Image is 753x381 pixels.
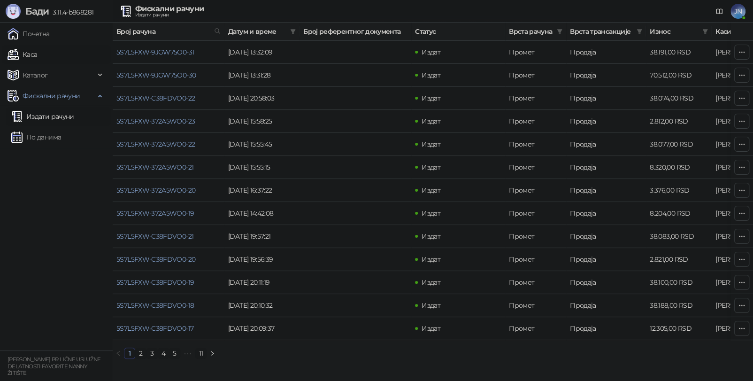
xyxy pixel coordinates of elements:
td: Промет [505,271,566,294]
span: Издат [422,278,440,287]
td: Продаја [566,110,646,133]
td: 5S7L5FXW-C38FDVO0-18 [113,294,224,317]
span: filter [702,29,708,34]
td: 5S7L5FXW-C38FDVO0-19 [113,271,224,294]
span: filter [635,24,644,39]
td: [DATE] 16:37:22 [224,179,300,202]
span: Издат [422,71,440,79]
td: Продаја [566,248,646,271]
td: [DATE] 19:57:21 [224,225,300,248]
td: Промет [505,156,566,179]
td: Продаја [566,41,646,64]
td: Промет [505,64,566,87]
li: Претходна страна [113,348,124,359]
a: 1 [124,348,135,358]
span: Бади [25,6,49,17]
td: Продаја [566,317,646,340]
span: Издат [422,301,440,310]
button: left [113,348,124,359]
td: 5S7L5FXW-C38FDVO0-21 [113,225,224,248]
td: Промет [505,317,566,340]
span: filter [288,24,298,39]
td: 38.077,00 RSD [646,133,712,156]
a: 5S7L5FXW-C38FDVO0-20 [116,255,195,264]
td: 38.100,00 RSD [646,271,712,294]
button: right [207,348,218,359]
span: right [209,350,215,356]
td: [DATE] 15:58:25 [224,110,300,133]
td: 70.512,00 RSD [646,64,712,87]
th: Број рачуна [113,23,224,41]
td: Продаја [566,156,646,179]
th: Врста трансакције [566,23,646,41]
td: 5S7L5FXW-C38FDVO0-17 [113,317,224,340]
li: 4 [158,348,169,359]
td: [DATE] 20:10:32 [224,294,300,317]
td: Промет [505,133,566,156]
span: Издат [422,163,440,171]
span: Издат [422,232,440,241]
span: filter [557,29,562,34]
td: [DATE] 19:56:39 [224,248,300,271]
td: 8.320,00 RSD [646,156,712,179]
span: filter [290,29,296,34]
li: 3 [146,348,158,359]
a: По данима [11,128,61,147]
span: Фискални рачуни [23,86,80,105]
a: 5S7L5FXW-9JGW75O0-31 [116,48,194,56]
td: 5S7L5FXW-372A5WO0-22 [113,133,224,156]
span: ••• [180,348,195,359]
td: [DATE] 13:31:28 [224,64,300,87]
td: [DATE] 13:32:09 [224,41,300,64]
li: Следећих 5 Страна [180,348,195,359]
a: 4 [158,348,169,358]
a: 5S7L5FXW-C38FDVO0-21 [116,232,193,241]
a: 5S7L5FXW-372A5WO0-19 [116,209,194,218]
td: 5S7L5FXW-372A5WO0-19 [113,202,224,225]
td: 5S7L5FXW-372A5WO0-21 [113,156,224,179]
a: 5S7L5FXW-C38FDVO0-22 [116,94,195,102]
td: Продаја [566,225,646,248]
li: 11 [195,348,207,359]
td: Продаја [566,179,646,202]
td: Промет [505,202,566,225]
td: [DATE] 20:09:37 [224,317,300,340]
a: 5S7L5FXW-9JGW75O0-30 [116,71,196,79]
td: 38.191,00 RSD [646,41,712,64]
td: Продаја [566,294,646,317]
td: 5S7L5FXW-372A5WO0-20 [113,179,224,202]
td: 5S7L5FXW-9JGW75O0-31 [113,41,224,64]
span: Издат [422,48,440,56]
span: filter [700,24,710,39]
li: 2 [135,348,146,359]
td: Продаја [566,202,646,225]
td: Промет [505,225,566,248]
a: 2 [136,348,146,358]
li: Следећа страна [207,348,218,359]
small: [PERSON_NAME] PR LIČNE USLUŽNE DELATNOSTI FAVORITE NANNY ŽITIŠTE [8,356,101,376]
a: Почетна [8,24,50,43]
span: left [115,350,121,356]
span: Врста рачуна [509,26,553,37]
td: 38.083,00 RSD [646,225,712,248]
li: 1 [124,348,135,359]
td: [DATE] 20:11:19 [224,271,300,294]
a: Каса [8,45,37,64]
td: [DATE] 15:55:15 [224,156,300,179]
span: Издат [422,140,440,148]
li: 5 [169,348,180,359]
td: 5S7L5FXW-C38FDVO0-22 [113,87,224,110]
a: 5S7L5FXW-372A5WO0-23 [116,117,195,125]
td: Промет [505,87,566,110]
span: Каталог [23,66,48,85]
td: [DATE] 14:42:08 [224,202,300,225]
td: Продаја [566,133,646,156]
td: Продаја [566,87,646,110]
td: 8.204,00 RSD [646,202,712,225]
span: Издат [422,209,440,218]
td: 5S7L5FXW-C38FDVO0-20 [113,248,224,271]
a: 5S7L5FXW-372A5WO0-21 [116,163,193,171]
td: 38.074,00 RSD [646,87,712,110]
a: Издати рачуни [11,107,74,126]
span: Издат [422,186,440,194]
